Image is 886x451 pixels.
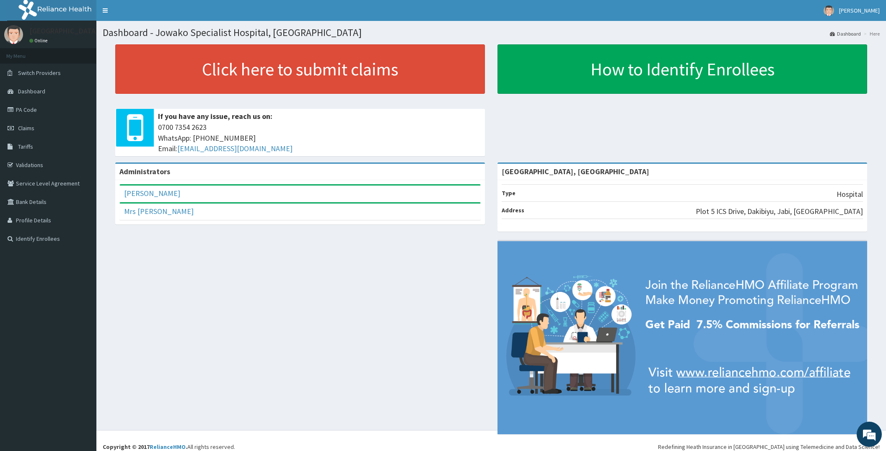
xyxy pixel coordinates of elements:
[837,189,863,200] p: Hospital
[824,5,834,16] img: User Image
[502,206,524,214] b: Address
[158,111,272,121] b: If you have any issue, reach us on:
[696,206,863,217] p: Plot 5 ICS Drive, Dakibiyu, Jabi, [GEOGRAPHIC_DATA]
[497,44,867,94] a: How to Identify Enrollees
[119,167,170,176] b: Administrators
[29,38,49,44] a: Online
[124,206,194,216] a: Mrs [PERSON_NAME]
[862,30,880,37] li: Here
[124,188,180,198] a: [PERSON_NAME]
[658,443,880,451] div: Redefining Heath Insurance in [GEOGRAPHIC_DATA] using Telemedicine and Data Science!
[103,443,187,451] strong: Copyright © 2017 .
[502,189,516,197] b: Type
[103,27,880,38] h1: Dashboard - Jowako Specialist Hospital, [GEOGRAPHIC_DATA]
[18,143,33,150] span: Tariffs
[830,30,861,37] a: Dashboard
[150,443,186,451] a: RelianceHMO
[177,144,293,153] a: [EMAIL_ADDRESS][DOMAIN_NAME]
[4,25,23,44] img: User Image
[18,124,34,132] span: Claims
[497,241,867,435] img: provider-team-banner.png
[18,88,45,95] span: Dashboard
[158,122,481,154] span: 0700 7354 2623 WhatsApp: [PHONE_NUMBER] Email:
[115,44,485,94] a: Click here to submit claims
[29,27,121,35] p: [GEOGRAPHIC_DATA] ABUJA
[18,69,61,77] span: Switch Providers
[502,167,649,176] strong: [GEOGRAPHIC_DATA], [GEOGRAPHIC_DATA]
[839,7,880,14] span: [PERSON_NAME]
